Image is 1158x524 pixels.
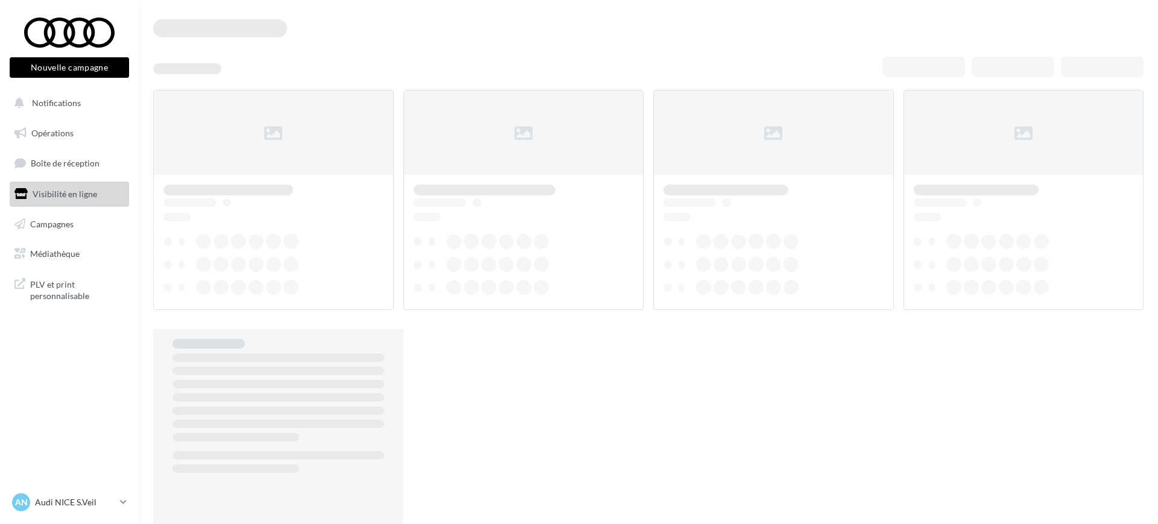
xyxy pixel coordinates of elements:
span: AN [15,496,28,508]
p: Audi NICE S.Veil [35,496,115,508]
span: Campagnes [30,218,74,229]
span: Boîte de réception [31,158,100,168]
span: Notifications [32,98,81,108]
span: PLV et print personnalisable [30,276,124,302]
a: Opérations [7,121,131,146]
a: PLV et print personnalisable [7,271,131,307]
a: AN Audi NICE S.Veil [10,491,129,514]
button: Notifications [7,90,127,116]
a: Médiathèque [7,241,131,267]
span: Visibilité en ligne [33,189,97,199]
a: Boîte de réception [7,150,131,176]
button: Nouvelle campagne [10,57,129,78]
span: Médiathèque [30,248,80,259]
a: Visibilité en ligne [7,182,131,207]
span: Opérations [31,128,74,138]
a: Campagnes [7,212,131,237]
